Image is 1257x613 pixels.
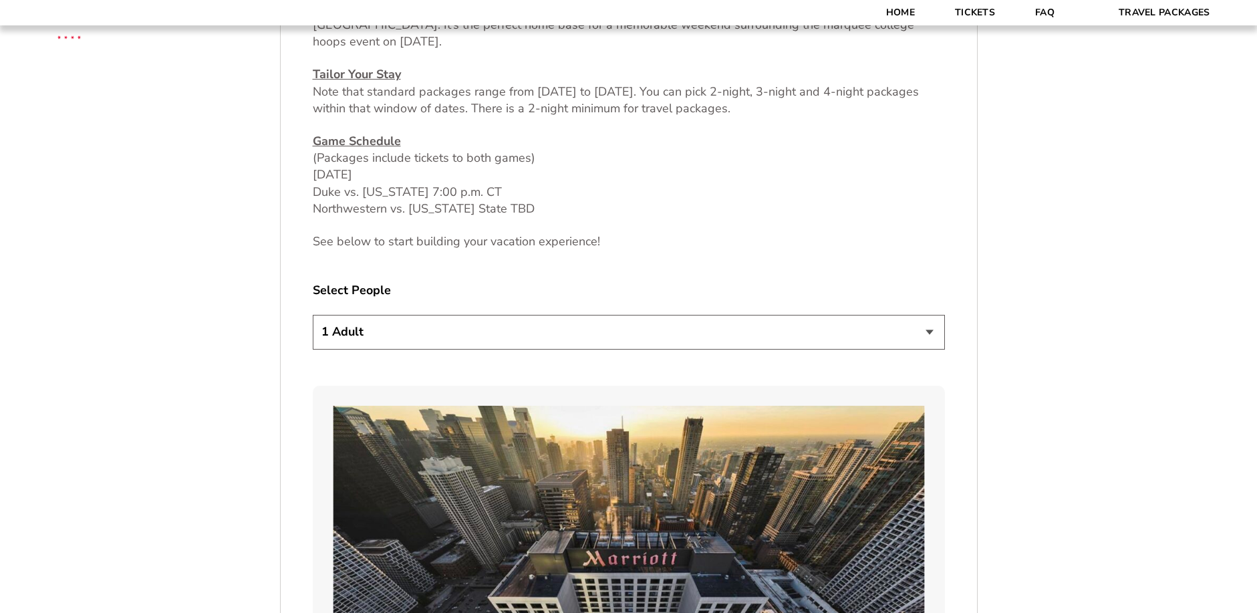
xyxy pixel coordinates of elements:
u: Game Schedule [313,133,401,149]
label: Select People [313,282,945,299]
p: (Packages include tickets to both games) [DATE] Duke vs. [US_STATE] 7:00 p.m. CT Northwestern vs.... [313,133,945,217]
span: See below to start building your vacation experience! [313,233,600,249]
u: Tailor Your Stay [313,66,401,82]
img: CBS Sports Thanksgiving Classic [40,7,98,65]
p: Note that standard packages range from [DATE] to [DATE]. You can pick 2-night, 3-night and 4-nigh... [313,66,945,117]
